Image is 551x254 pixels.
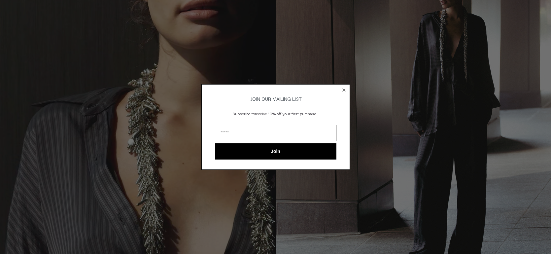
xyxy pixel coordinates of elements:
[215,143,336,160] button: Join
[215,125,336,141] input: Email
[341,87,347,93] button: Close dialog
[233,112,255,117] span: Subscribe to
[255,112,316,117] span: receive 10% off your first purchase
[250,96,302,102] span: JOIN OUR MAILING LIST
